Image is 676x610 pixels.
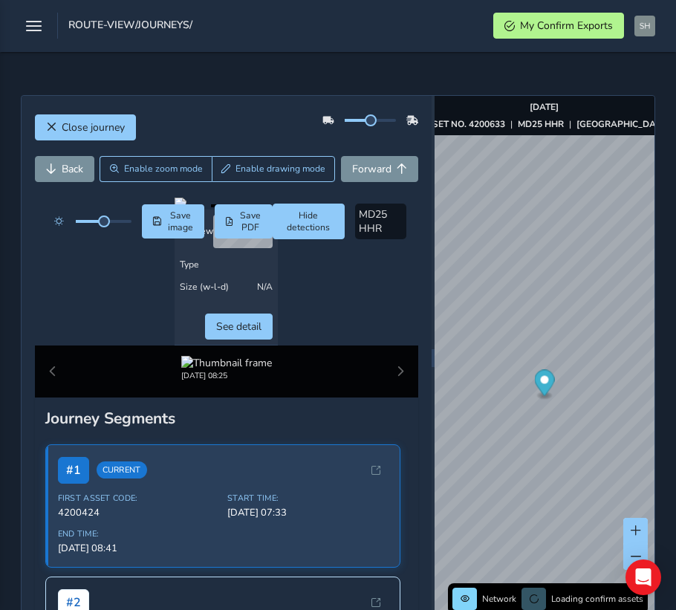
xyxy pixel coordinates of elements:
[212,156,336,182] button: Draw
[58,506,218,519] span: 4200424
[180,259,199,270] span: Type
[634,16,655,36] img: diamond-layout
[124,163,203,175] span: Enable zoom mode
[239,210,263,233] span: Save PDF
[235,163,325,175] span: Enable drawing mode
[58,528,218,539] span: End Time:
[282,210,335,233] span: Hide detections
[216,319,261,334] span: See detail
[35,156,94,182] button: Back
[534,369,554,400] div: Map marker
[181,370,272,381] div: [DATE] 08:25
[215,204,272,239] button: PDF
[35,114,136,140] button: Close journey
[205,314,273,340] button: See detail
[341,156,418,182] button: Forward
[518,118,564,130] strong: MD25 HHR
[227,506,388,519] span: [DATE] 07:33
[359,207,387,236] span: MD25 HHR
[166,210,195,233] span: Save image
[273,204,345,239] button: Hide detections
[45,408,409,429] div: Journey Segments
[482,593,516,605] span: Network
[97,461,147,478] span: Current
[493,13,624,39] button: My Confirm Exports
[227,493,388,504] span: Start Time:
[180,281,229,293] span: Size (w-l-d)
[576,118,669,130] strong: [GEOGRAPHIC_DATA]
[58,457,89,484] span: # 1
[58,542,218,555] span: [DATE] 08:41
[420,118,669,130] div: | |
[420,118,505,130] strong: ASSET NO. 4200633
[62,120,125,134] span: Close journey
[142,204,204,239] button: Save
[62,162,83,176] span: Back
[530,101,559,113] strong: [DATE]
[68,18,192,39] span: route-view/journeys/
[625,559,661,595] div: Open Intercom Messenger
[100,156,212,182] button: Zoom
[551,593,643,605] span: Loading confirm assets
[58,493,218,504] span: First Asset Code:
[175,276,278,298] td: N/A
[520,19,613,33] span: My Confirm Exports
[352,162,391,176] span: Forward
[181,356,272,370] img: Thumbnail frame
